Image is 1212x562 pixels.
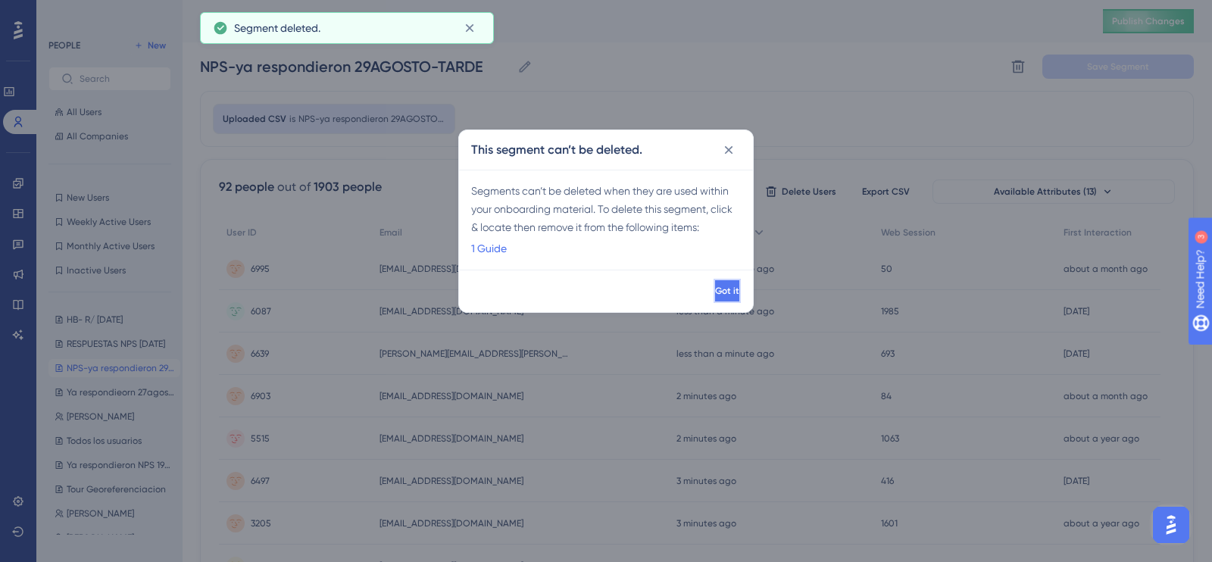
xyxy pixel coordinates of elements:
[105,8,110,20] div: 3
[36,4,95,22] span: Need Help?
[471,182,741,258] div: Segments can’t be deleted when they are used within your onboarding material. To delete this segm...
[471,239,507,258] a: 1 Guide
[715,285,739,297] span: Got it
[1148,502,1194,548] iframe: UserGuiding AI Assistant Launcher
[471,141,642,159] h2: This segment can’t be deleted.
[234,19,320,37] span: Segment deleted.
